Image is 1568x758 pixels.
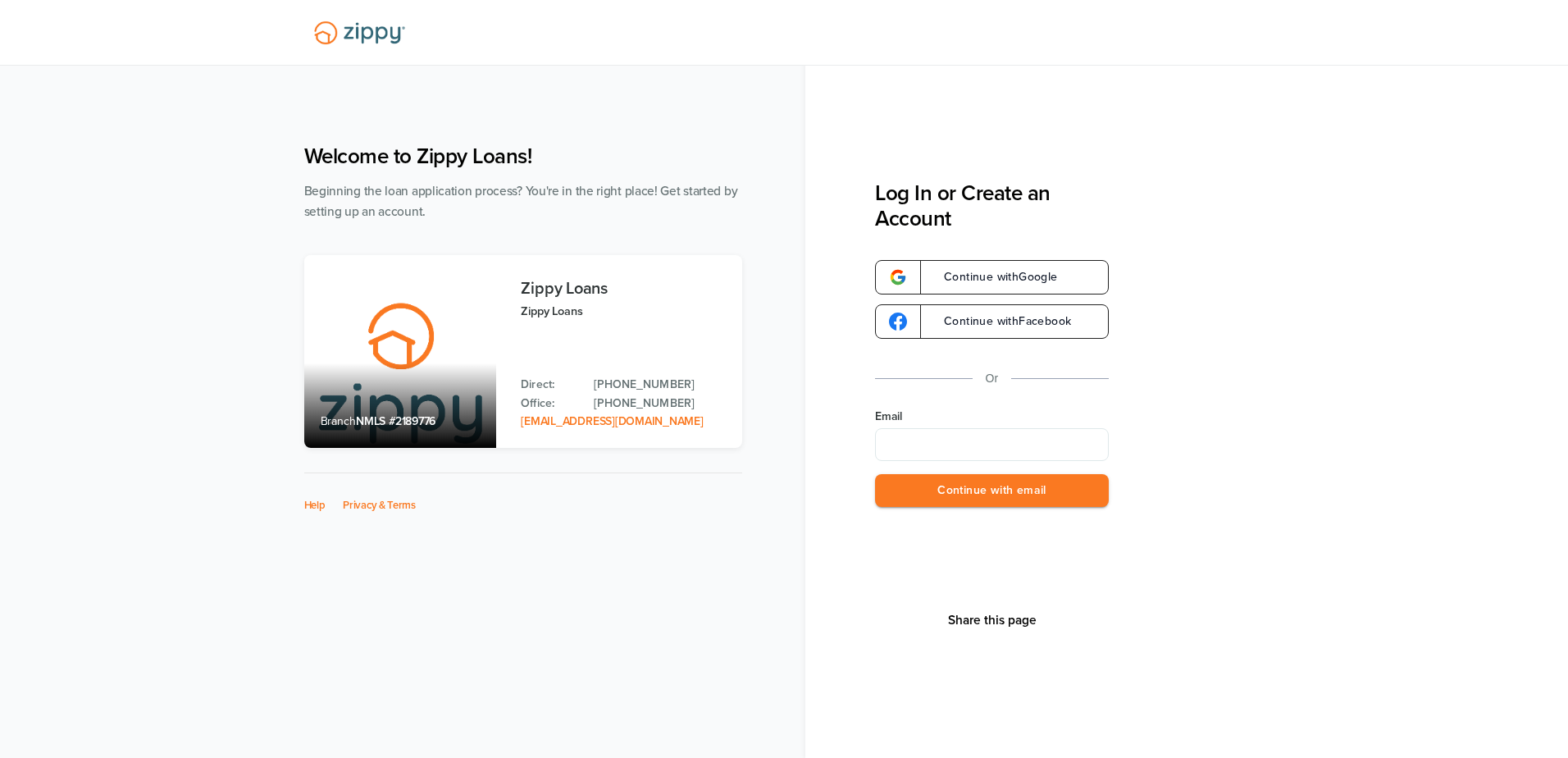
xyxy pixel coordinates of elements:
[875,304,1109,339] a: google-logoContinue withFacebook
[521,280,725,298] h3: Zippy Loans
[304,14,415,52] img: Lender Logo
[875,428,1109,461] input: Email Address
[875,474,1109,508] button: Continue with email
[594,395,725,413] a: Office Phone: 512-975-2947
[889,268,907,286] img: google-logo
[875,409,1109,425] label: Email
[928,272,1058,283] span: Continue with Google
[343,499,416,512] a: Privacy & Terms
[889,313,907,331] img: google-logo
[875,180,1109,231] h3: Log In or Create an Account
[304,499,326,512] a: Help
[521,376,577,394] p: Direct:
[521,395,577,413] p: Office:
[321,414,357,428] span: Branch
[594,376,725,394] a: Direct Phone: 512-975-2947
[928,316,1071,327] span: Continue with Facebook
[986,368,999,389] p: Or
[875,260,1109,295] a: google-logoContinue withGoogle
[356,414,435,428] span: NMLS #2189776
[304,184,738,219] span: Beginning the loan application process? You're in the right place! Get started by setting up an a...
[943,612,1042,628] button: Share This Page
[304,144,742,169] h1: Welcome to Zippy Loans!
[521,302,725,321] p: Zippy Loans
[521,414,703,428] a: Email Address: zippyguide@zippymh.com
